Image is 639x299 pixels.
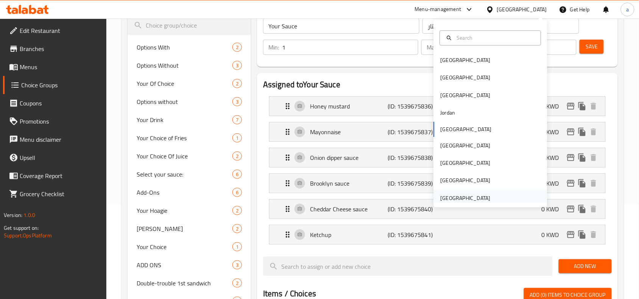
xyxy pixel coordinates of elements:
[441,109,455,117] div: Jordan
[137,206,232,215] span: Your Hoagie
[128,274,251,292] div: Double-trouble 1st sandwich2
[137,97,232,106] span: Options without
[270,174,605,193] div: Expand
[268,43,279,52] p: Min:
[586,42,598,51] span: Save
[3,167,107,185] a: Coverage Report
[270,200,605,218] div: Expand
[137,61,232,70] span: Options Without
[3,112,107,130] a: Promotions
[3,130,107,149] a: Menu disclaimer
[137,133,232,143] span: Your Choice of Fries
[388,102,440,111] p: (ID: 1539675836)
[263,222,612,248] li: Expand
[497,5,547,14] div: [GEOGRAPHIC_DATA]
[233,280,242,287] span: 2
[128,93,251,111] div: Options without3
[626,5,629,14] span: a
[263,93,612,119] li: Expand
[137,279,232,288] span: Double-trouble 1st sandwich
[232,97,242,106] div: Choices
[232,242,242,251] div: Choices
[233,153,242,160] span: 2
[232,115,242,124] div: Choices
[128,16,251,35] input: search
[588,101,599,112] button: delete
[310,153,388,162] p: Onion dipper sauce
[3,22,107,40] a: Edit Restaurant
[441,91,491,99] div: [GEOGRAPHIC_DATA]
[577,178,588,189] button: duplicate
[233,62,242,69] span: 3
[388,127,440,136] p: (ID: 1539675837)
[20,44,101,53] span: Branches
[137,115,232,124] span: Your Drink
[577,229,588,240] button: duplicate
[565,178,577,189] button: edit
[454,34,536,42] input: Search
[388,230,440,239] p: (ID: 1539675841)
[310,204,388,214] p: Cheddar Cheese sauce
[233,116,242,124] span: 7
[232,206,242,215] div: Choices
[310,102,388,111] p: Honey mustard
[128,111,251,129] div: Your Drink7
[233,189,242,196] span: 6
[577,203,588,215] button: duplicate
[137,188,232,197] span: Add-Ons
[542,153,565,162] p: 0 KWD
[4,231,52,240] a: Support.OpsPlatform
[232,152,242,161] div: Choices
[128,147,251,165] div: Your Choice Of Juice2
[233,225,242,232] span: 2
[232,133,242,143] div: Choices
[20,189,101,198] span: Grocery Checklist
[128,38,251,56] div: Options With2
[232,188,242,197] div: Choices
[542,179,565,188] p: 0 KWD
[20,117,101,126] span: Promotions
[577,126,588,138] button: duplicate
[565,152,577,163] button: edit
[441,159,491,167] div: [GEOGRAPHIC_DATA]
[21,81,101,90] span: Choice Groups
[310,127,388,136] p: Mayonnaise
[270,148,605,167] div: Expand
[4,223,39,233] span: Get support on:
[232,79,242,88] div: Choices
[232,61,242,70] div: Choices
[232,224,242,233] div: Choices
[137,242,232,251] span: Your Choice
[559,259,612,273] button: Add New
[580,40,604,54] button: Save
[542,127,565,136] p: 0 KWD
[441,74,491,82] div: [GEOGRAPHIC_DATA]
[441,56,491,65] div: [GEOGRAPHIC_DATA]
[542,102,565,111] p: 0 KWD
[588,229,599,240] button: delete
[3,185,107,203] a: Grocery Checklist
[388,204,440,214] p: (ID: 1539675840)
[270,97,605,116] div: Expand
[137,79,232,88] span: Your Of Choice
[441,194,491,202] div: [GEOGRAPHIC_DATA]
[577,101,588,112] button: duplicate
[137,260,232,270] span: ADD ONS
[565,262,606,271] span: Add New
[232,170,242,179] div: Choices
[128,256,251,274] div: ADD ONS3
[137,170,232,179] span: Select your sauce:
[441,141,491,150] div: [GEOGRAPHIC_DATA]
[427,43,438,52] p: Max:
[232,260,242,270] div: Choices
[128,129,251,147] div: Your Choice of Fries1
[565,101,577,112] button: edit
[3,58,107,76] a: Menus
[310,230,388,239] p: Ketchup
[388,179,440,188] p: (ID: 1539675839)
[128,56,251,74] div: Options Without3
[137,224,232,233] span: [PERSON_NAME]
[565,126,577,138] button: edit
[542,204,565,214] p: 0 KWD
[232,279,242,288] div: Choices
